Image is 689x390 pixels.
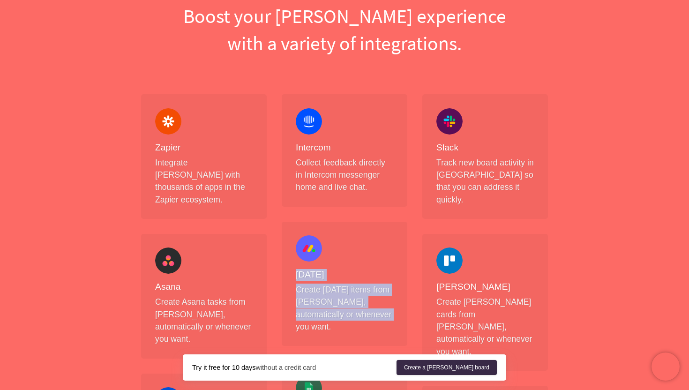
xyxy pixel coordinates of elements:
h4: Slack [436,142,534,154]
h4: [DATE] [296,269,393,281]
iframe: Chatra live chat [652,352,680,381]
h1: Boost your [PERSON_NAME] experience with a variety of integrations. [134,2,555,57]
p: Create Asana tasks from [PERSON_NAME], automatically or whenever you want. [155,296,253,345]
div: without a credit card [192,363,397,372]
p: Integrate [PERSON_NAME] with thousands of apps in the Zapier ecosystem. [155,157,253,206]
h4: Intercom [296,142,393,154]
a: Create a [PERSON_NAME] board [397,360,497,375]
h4: [PERSON_NAME] [436,281,534,293]
p: Create [DATE] items from [PERSON_NAME], automatically or whenever you want. [296,284,393,333]
h4: Asana [155,281,253,293]
h4: Zapier [155,142,253,154]
p: Collect feedback directly in Intercom messenger home and live chat. [296,157,393,194]
p: Track new board activity in [GEOGRAPHIC_DATA] so that you can address it quickly. [436,157,534,206]
p: Create [PERSON_NAME] cards from [PERSON_NAME], automatically or whenever you want. [436,296,534,358]
strong: Try it free for 10 days [192,364,255,371]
